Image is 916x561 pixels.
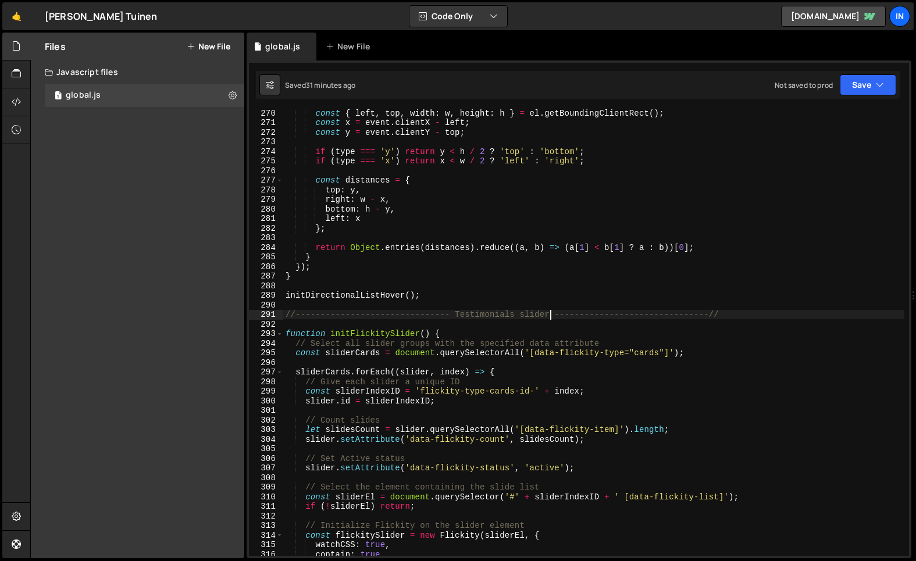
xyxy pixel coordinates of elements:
[249,463,283,473] div: 307
[249,550,283,560] div: 316
[249,512,283,521] div: 312
[249,435,283,445] div: 304
[840,74,896,95] button: Save
[249,233,283,243] div: 283
[781,6,886,27] a: [DOMAIN_NAME]
[45,84,244,107] div: 16928/46355.js
[249,137,283,147] div: 273
[249,156,283,166] div: 275
[285,80,355,90] div: Saved
[249,224,283,234] div: 282
[249,329,283,339] div: 293
[249,396,283,406] div: 300
[249,320,283,330] div: 292
[249,147,283,157] div: 274
[249,271,283,281] div: 287
[249,310,283,320] div: 291
[249,492,283,502] div: 310
[249,109,283,119] div: 270
[249,214,283,224] div: 281
[2,2,31,30] a: 🤙
[249,128,283,138] div: 272
[249,502,283,512] div: 311
[249,262,283,272] div: 286
[775,80,833,90] div: Not saved to prod
[31,60,244,84] div: Javascript files
[249,406,283,416] div: 301
[249,367,283,377] div: 297
[249,473,283,483] div: 308
[249,185,283,195] div: 278
[409,6,507,27] button: Code Only
[249,377,283,387] div: 298
[249,416,283,426] div: 302
[249,444,283,454] div: 305
[249,425,283,435] div: 303
[249,243,283,253] div: 284
[326,41,375,52] div: New File
[249,291,283,301] div: 289
[45,9,157,23] div: [PERSON_NAME] Tuinen
[249,339,283,349] div: 294
[249,483,283,492] div: 309
[249,540,283,550] div: 315
[45,40,66,53] h2: Files
[249,454,283,464] div: 306
[249,195,283,205] div: 279
[249,348,283,358] div: 295
[889,6,910,27] a: In
[249,358,283,368] div: 296
[249,521,283,531] div: 313
[55,92,62,101] span: 1
[249,281,283,291] div: 288
[249,118,283,128] div: 271
[265,41,300,52] div: global.js
[249,166,283,176] div: 276
[187,42,230,51] button: New File
[249,301,283,310] div: 290
[66,90,101,101] div: global.js
[249,176,283,185] div: 277
[249,387,283,396] div: 299
[306,80,355,90] div: 31 minutes ago
[249,252,283,262] div: 285
[249,531,283,541] div: 314
[249,205,283,215] div: 280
